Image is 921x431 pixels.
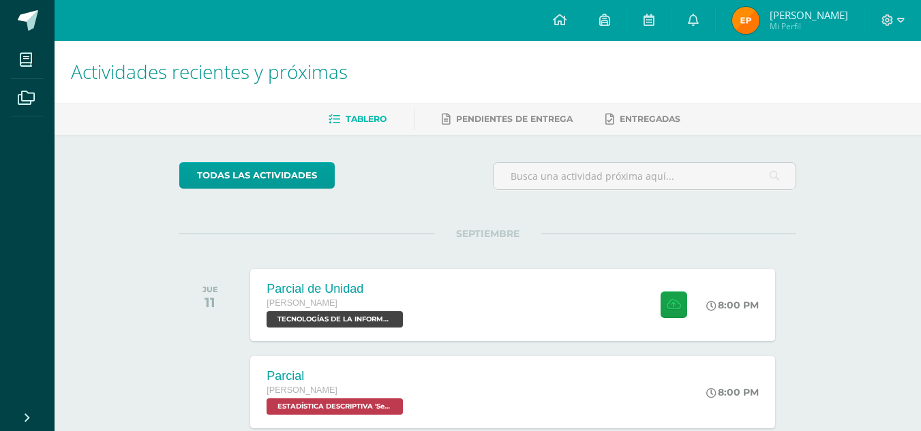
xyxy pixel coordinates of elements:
[267,385,337,395] span: [PERSON_NAME]
[329,108,387,130] a: Tablero
[267,398,403,415] span: ESTADÍSTICA DESCRIPTIVA 'Sección B'
[494,163,796,189] input: Busca una actividad próxima aquí...
[605,108,680,130] a: Entregadas
[202,285,218,294] div: JUE
[442,108,573,130] a: Pendientes de entrega
[267,311,403,328] span: TECNOLOGÍAS DE LA INFORMACIÓN Y LA COMUNICACIÓN 5 'Sección B'
[71,59,348,84] span: Actividades recientes y próximas
[732,7,759,34] img: f8af5b44fb0e328c35fa8b041e684c34.png
[706,299,759,311] div: 8:00 PM
[267,282,406,296] div: Parcial de Unidad
[620,114,680,124] span: Entregadas
[706,386,759,398] div: 8:00 PM
[456,114,573,124] span: Pendientes de entrega
[202,294,218,310] div: 11
[770,20,848,32] span: Mi Perfil
[434,227,541,240] span: SEPTIEMBRE
[267,369,406,383] div: Parcial
[267,298,337,308] span: [PERSON_NAME]
[346,114,387,124] span: Tablero
[179,162,335,189] a: todas las Actividades
[770,8,848,22] span: [PERSON_NAME]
